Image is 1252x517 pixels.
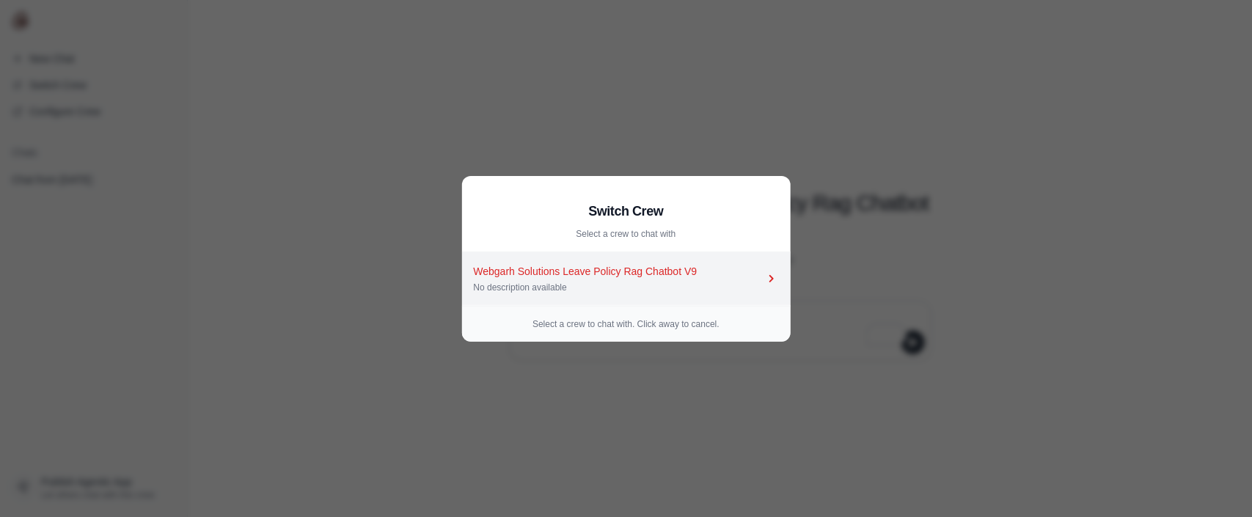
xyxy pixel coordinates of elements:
iframe: Chat Widget [1179,447,1252,517]
h2: Switch Crew [474,201,779,221]
div: Webgarh Solutions Leave Policy Rag Chatbot V9 [474,264,764,279]
p: Select a crew to chat with. Click away to cancel. [474,318,779,330]
a: Webgarh Solutions Leave Policy Rag Chatbot V9 No description available [462,252,791,306]
p: Select a crew to chat with [474,228,779,240]
div: No description available [474,282,764,293]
